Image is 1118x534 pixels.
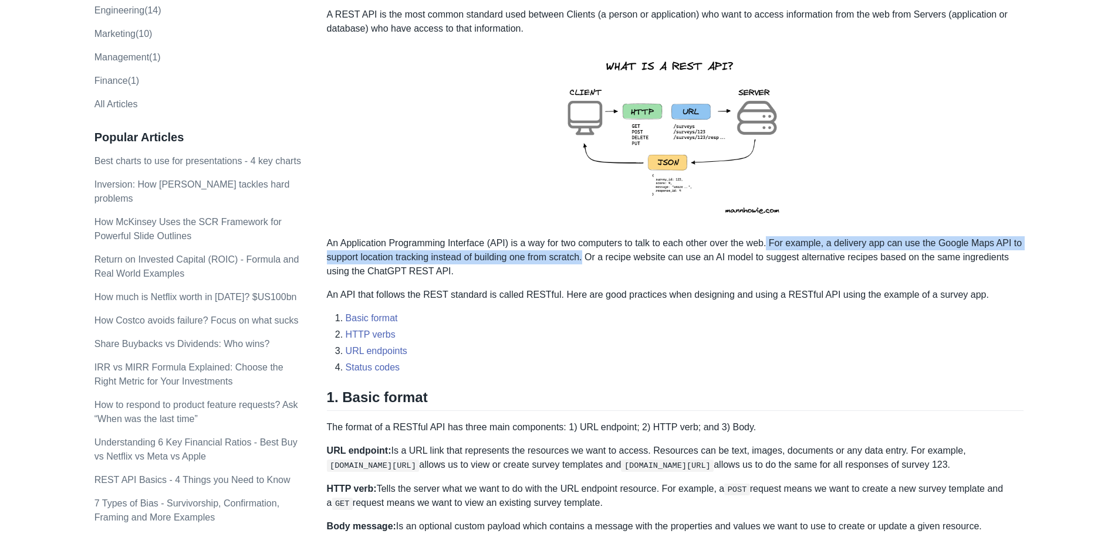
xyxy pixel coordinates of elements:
[621,460,714,471] code: [DOMAIN_NAME][URL]
[327,519,1024,533] p: Is an optional custom payload which contains a message with the properties and values we want to ...
[346,329,396,339] a: HTTP verbs
[327,420,1024,434] p: The format of a RESTful API has three main components: 1) URL endpoint; 2) HTTP verb; and 3) Body.
[346,362,400,372] a: Status codes
[94,156,301,166] a: Best charts to use for presentations - 4 key charts
[327,482,1024,511] p: Tells the server what we want to do with the URL endpoint resource. For example, a request means ...
[94,76,139,86] a: Finance(1)
[327,288,1024,302] p: An API that follows the REST standard is called RESTful. Here are good practices when designing a...
[327,444,1024,472] p: Is a URL link that represents the resources we want to access. Resources can be text, images, doc...
[546,45,803,227] img: rest-api
[94,292,297,302] a: How much is Netflix worth in [DATE]? $US100bn
[332,498,353,509] code: GET
[327,460,420,471] code: [DOMAIN_NAME][URL]
[94,400,298,424] a: How to respond to product feature requests? Ask “When was the last time”
[94,475,291,485] a: REST API Basics - 4 Things you Need to Know
[346,313,398,323] a: Basic format
[327,484,377,494] strong: HTTP verb:
[94,339,270,349] a: Share Buybacks vs Dividends: Who wins?
[327,236,1024,278] p: An Application Programming Interface (API) is a way for two computers to talk to each other over ...
[724,484,750,495] code: POST
[94,5,161,15] a: engineering(14)
[94,179,290,203] a: Inversion: How [PERSON_NAME] tackles hard problems
[327,8,1024,36] p: A REST API is the most common standard used between Clients (a person or application) who want to...
[327,521,396,531] strong: Body message:
[346,346,407,356] a: URL endpoints
[94,362,283,386] a: IRR vs MIRR Formula Explained: Choose the Right Metric for Your Investments
[327,389,1024,411] h2: 1. Basic format
[94,498,279,522] a: 7 Types of Bias - Survivorship, Confirmation, Framing and More Examples
[94,315,299,325] a: How Costco avoids failure? Focus on what sucks
[94,52,161,62] a: Management(1)
[327,445,391,455] strong: URL endpoint:
[94,217,282,241] a: How McKinsey Uses the SCR Framework for Powerful Slide Outlines
[94,130,302,145] h3: Popular Articles
[94,99,138,109] a: All Articles
[94,29,153,39] a: marketing(10)
[94,254,299,278] a: Return on Invested Capital (ROIC) - Formula and Real World Examples
[94,437,298,461] a: Understanding 6 Key Financial Ratios - Best Buy vs Netflix vs Meta vs Apple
